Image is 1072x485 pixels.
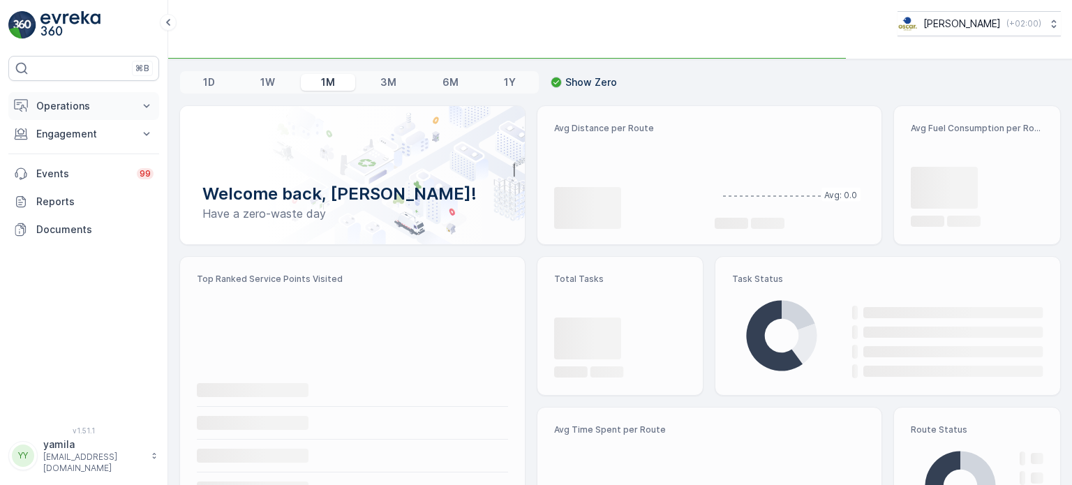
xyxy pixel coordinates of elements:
p: Show Zero [565,75,617,89]
p: Avg Time Spent per Route [554,424,704,435]
p: Route Status [911,424,1043,435]
p: Avg Distance per Route [554,123,704,134]
p: 99 [140,168,151,179]
p: Top Ranked Service Points Visited [197,274,508,285]
p: Operations [36,99,131,113]
button: Engagement [8,120,159,148]
p: Documents [36,223,154,237]
p: [EMAIL_ADDRESS][DOMAIN_NAME] [43,452,144,474]
p: Reports [36,195,154,209]
img: basis-logo_rgb2x.png [898,16,918,31]
p: Have a zero-waste day [202,205,502,222]
p: Events [36,167,128,181]
span: v 1.51.1 [8,426,159,435]
p: Engagement [36,127,131,141]
p: 3M [380,75,396,89]
p: [PERSON_NAME] [923,17,1001,31]
p: 6M [442,75,459,89]
p: 1D [203,75,215,89]
p: Task Status [732,274,1043,285]
div: YY [12,445,34,467]
p: ( +02:00 ) [1006,18,1041,29]
button: [PERSON_NAME](+02:00) [898,11,1061,36]
p: Welcome back, [PERSON_NAME]! [202,183,502,205]
p: 1W [260,75,275,89]
img: logo_light-DOdMpM7g.png [40,11,100,39]
a: Reports [8,188,159,216]
a: Events99 [8,160,159,188]
button: YYyamila[EMAIL_ADDRESS][DOMAIN_NAME] [8,438,159,474]
p: yamila [43,438,144,452]
p: ⌘B [135,63,149,74]
img: logo [8,11,36,39]
p: Avg Fuel Consumption per Route [911,123,1043,134]
p: 1Y [504,75,516,89]
button: Operations [8,92,159,120]
p: 1M [321,75,335,89]
p: Total Tasks [554,274,687,285]
a: Documents [8,216,159,244]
